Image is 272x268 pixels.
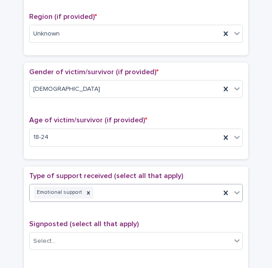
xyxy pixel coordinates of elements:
div: Emotional support [34,187,83,199]
span: Signposted (select all that apply) [29,220,139,228]
span: Gender of victim/survivor (if provided) [29,68,158,76]
div: Select... [33,237,56,246]
span: Region (if provided) [29,13,97,20]
span: Type of support received (select all that apply) [29,172,183,179]
span: 18-24 [33,133,48,142]
span: [DEMOGRAPHIC_DATA] [33,85,100,94]
span: Age of victim/survivor (if provided) [29,116,147,124]
span: Unknown [33,29,60,39]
